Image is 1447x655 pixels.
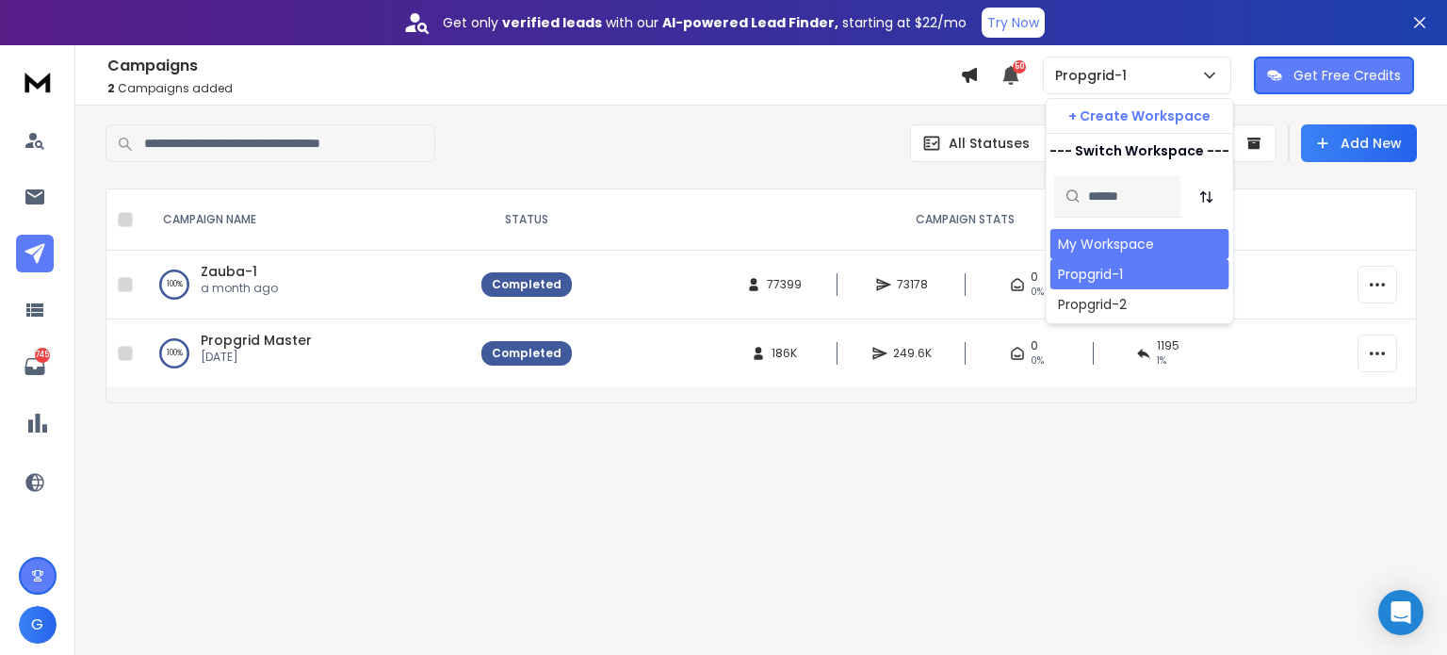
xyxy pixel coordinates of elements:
button: Add New [1301,124,1417,162]
p: Try Now [987,13,1039,32]
th: STATUS [470,189,583,251]
div: Completed [492,277,561,292]
strong: AI-powered Lead Finder, [662,13,838,32]
p: [DATE] [201,350,312,365]
p: Get Free Credits [1293,66,1401,85]
p: --- Switch Workspace --- [1049,141,1229,160]
p: All Statuses [949,134,1030,153]
p: 100 % [167,275,183,294]
button: G [19,606,57,644]
a: Zauba-1 [201,262,257,281]
p: Propgrid-1 [1055,66,1134,85]
td: 100%Zauba-1a month ago [140,251,470,319]
button: Sort by Sort A-Z [1188,178,1226,216]
button: + Create Workspace [1047,99,1233,133]
th: CAMPAIGN STATS [583,189,1346,251]
span: 1195 [1157,338,1179,353]
p: + Create Workspace [1068,106,1211,125]
span: 0% [1031,285,1044,300]
span: 1 % [1157,353,1166,368]
p: 745 [35,348,50,363]
div: My Workspace [1058,235,1154,254]
span: 0 [1031,270,1038,285]
p: a month ago [201,281,278,296]
p: Get only with our starting at $22/mo [443,13,967,32]
span: 2 [107,80,115,96]
a: 745 [16,348,54,385]
span: 73178 [897,277,928,292]
button: Get Free Credits [1254,57,1414,94]
button: Try Now [982,8,1045,38]
span: 186K [772,346,797,361]
h1: Campaigns [107,55,960,77]
span: 77399 [767,277,802,292]
div: Completed [492,346,561,361]
p: Campaigns added [107,81,960,96]
div: Open Intercom Messenger [1378,590,1423,635]
div: Propgrid-2 [1058,295,1127,314]
img: logo [19,64,57,99]
span: 0 [1031,338,1038,353]
div: Propgrid-1 [1058,265,1123,284]
a: Propgrid Master [201,331,312,350]
span: 0% [1031,353,1044,368]
span: 249.6K [893,346,932,361]
td: 100%Propgrid Master[DATE] [140,319,470,388]
th: CAMPAIGN NAME [140,189,470,251]
p: 100 % [167,344,183,363]
strong: verified leads [502,13,602,32]
span: 50 [1013,60,1026,74]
